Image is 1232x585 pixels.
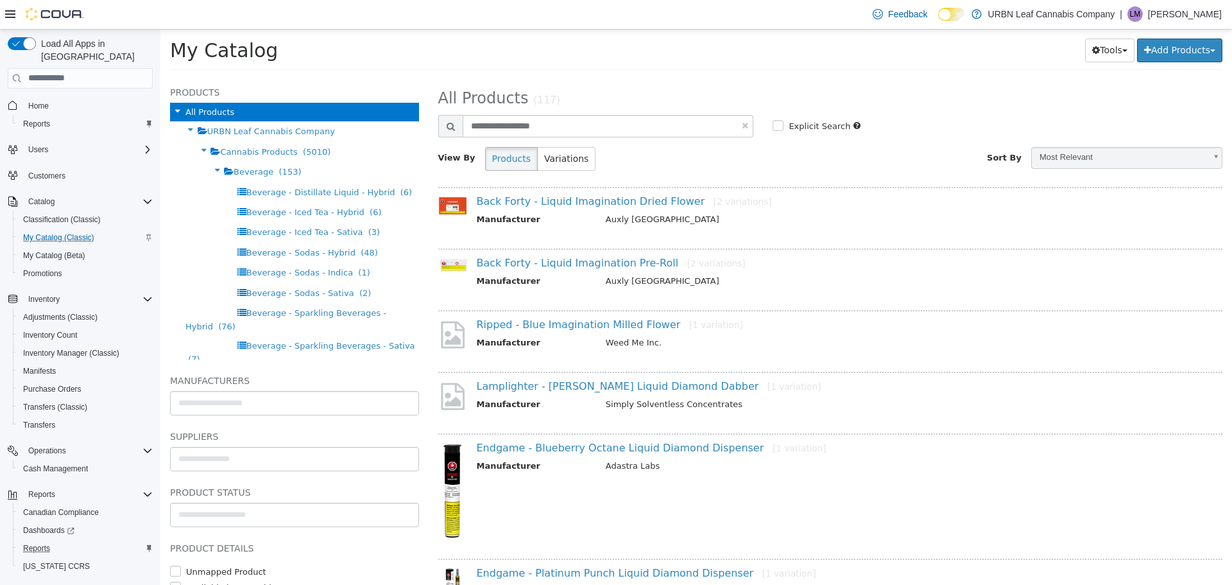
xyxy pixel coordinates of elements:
span: Users [28,144,48,155]
small: [2 variations] [527,229,585,239]
span: (3) [208,198,219,207]
span: Sort By [826,123,861,133]
small: [2 variations] [553,167,612,177]
h5: Manufacturers [10,344,259,359]
span: Beverage - Sodas - Sativa [86,259,194,268]
label: Available by Dropship [22,552,116,565]
a: Transfers (Classic) [18,399,92,415]
span: Inventory Manager (Classic) [23,348,119,358]
h5: Product Status [10,455,259,471]
span: My Catalog (Classic) [18,230,153,245]
button: Customers [3,166,158,185]
a: Purchase Orders [18,381,87,397]
span: Dashboards [23,525,74,536]
button: Transfers [13,416,158,434]
span: (1) [198,238,209,248]
img: Cova [26,8,83,21]
td: Auxly [GEOGRAPHIC_DATA] [436,245,1034,261]
th: Manufacturer [316,184,436,200]
button: Products [325,118,377,141]
span: Beverage - Sparkling Beverages - Hybrid [25,279,226,301]
span: Catalog [28,196,55,207]
th: Manufacturer [316,369,436,385]
span: My Catalog (Classic) [23,232,94,243]
a: Adjustments (Classic) [18,310,103,325]
button: Promotions [13,265,158,283]
img: 150 [278,166,307,186]
th: Manufacturer [316,307,436,323]
span: Purchase Orders [18,381,153,397]
span: Manifests [18,363,153,379]
span: All Products [278,60,368,78]
img: 150 [278,228,307,243]
a: Dashboards [18,523,80,538]
button: Classification (Classic) [13,211,158,229]
button: Adjustments (Classic) [13,308,158,326]
a: Canadian Compliance [18,505,104,520]
a: Promotions [18,266,67,281]
span: Feedback [888,8,927,21]
span: Operations [23,443,153,458]
span: Inventory [23,292,153,307]
small: (117) [373,65,400,76]
th: Manufacturer [316,430,436,446]
span: Reports [23,543,50,554]
div: Lacey Millsap [1127,6,1143,22]
h5: Products [10,55,259,71]
a: Cash Management [18,461,93,476]
a: Endgame - Blueberry Octane Liquid Diamond Dispenser[1 variation] [316,412,666,424]
a: Feedback [868,1,932,27]
span: My Catalog [10,10,117,32]
span: Transfers [23,420,55,430]
small: [1 variation] [612,414,666,424]
td: Auxly [GEOGRAPHIC_DATA] [436,184,1034,200]
span: (5010) [142,118,170,127]
button: Catalog [23,194,60,209]
td: Simply Solventless Concentrates [436,369,1034,385]
label: Unmapped Product [22,536,106,549]
a: My Catalog (Beta) [18,248,90,263]
span: Transfers (Classic) [23,402,87,412]
button: My Catalog (Classic) [13,229,158,247]
span: Users [23,142,153,157]
h5: Suppliers [10,399,259,415]
a: Inventory Manager (Classic) [18,345,124,361]
span: (7) [28,325,39,335]
span: Reports [23,487,153,502]
button: Purchase Orders [13,380,158,398]
p: | [1120,6,1122,22]
a: Endgame - Platinum Punch Liquid Diamond Dispenser[1 variation] [316,537,656,550]
button: Home [3,96,158,115]
span: Beverage - Iced Tea - Sativa [86,198,203,207]
span: My Catalog (Beta) [18,248,153,263]
span: Reports [23,119,50,129]
span: Reports [18,541,153,556]
a: Classification (Classic) [18,212,106,227]
a: Lamplighter - [PERSON_NAME] Liquid Diamond Dabber[1 variation] [316,351,661,363]
a: Most Relevant [871,118,1062,139]
td: Weed Me Inc. [436,307,1034,323]
span: Canadian Compliance [23,507,99,518]
a: Ripped - Blue Imagination Milled Flower[1 variation] [316,289,583,301]
span: (76) [58,292,75,302]
span: Reports [28,489,55,500]
p: URBN Leaf Cannabis Company [988,6,1115,22]
span: (6) [209,178,221,188]
button: Add Products [977,9,1062,33]
span: Cannabis Products [60,118,137,127]
span: Beverage - Sodas - Indica [86,238,193,248]
span: Classification (Classic) [23,214,101,225]
h5: Product Details [10,511,259,527]
a: Back Forty - Liquid Imagination Pre-Roll[2 variations] [316,227,585,240]
span: Cash Management [18,461,153,476]
button: Cash Management [13,460,158,478]
span: Inventory Count [23,330,78,340]
span: Beverage - Sodas - Hybrid [86,218,195,228]
button: Reports [13,115,158,133]
small: [1 variation] [529,290,583,301]
button: Variations [377,118,435,141]
a: Dashboards [13,521,158,539]
span: Washington CCRS [18,559,153,574]
span: Beverage [73,137,113,147]
button: Inventory Count [13,326,158,344]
